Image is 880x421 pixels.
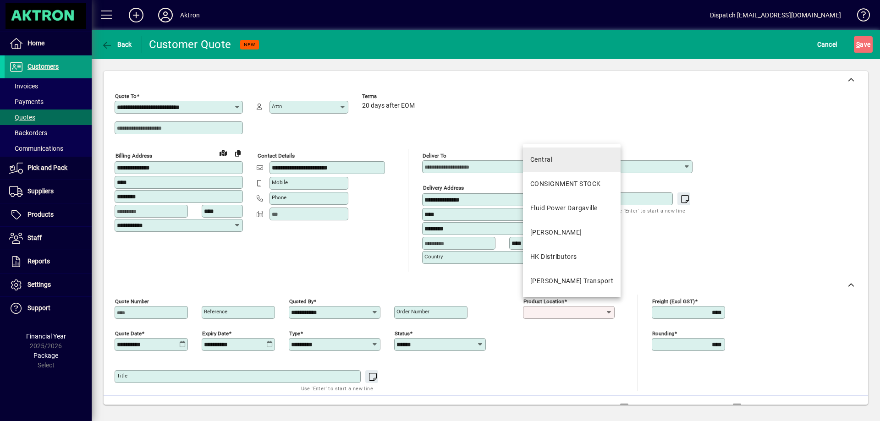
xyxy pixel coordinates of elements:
[9,114,35,121] span: Quotes
[523,148,621,172] mat-option: Central
[5,297,92,320] a: Support
[9,98,44,105] span: Payments
[5,94,92,109] a: Payments
[613,205,685,216] mat-hint: Use 'Enter' to start a new line
[817,37,837,52] span: Cancel
[530,203,598,213] div: Fluid Power Dargaville
[530,179,600,189] div: CONSIGNMENT STOCK
[27,164,67,171] span: Pick and Pack
[710,8,841,22] div: Dispatch [EMAIL_ADDRESS][DOMAIN_NAME]
[530,228,582,237] div: [PERSON_NAME]
[27,211,54,218] span: Products
[395,330,410,336] mat-label: Status
[362,93,417,99] span: Terms
[272,103,282,109] mat-label: Attn
[26,333,66,340] span: Financial Year
[743,403,797,412] label: Show Cost/Profit
[5,180,92,203] a: Suppliers
[115,93,137,99] mat-label: Quote To
[92,36,142,53] app-page-header-button: Back
[101,41,132,48] span: Back
[5,227,92,250] a: Staff
[5,78,92,94] a: Invoices
[5,157,92,180] a: Pick and Pack
[115,330,142,336] mat-label: Quote date
[27,234,42,241] span: Staff
[530,155,552,164] div: Central
[5,203,92,226] a: Products
[5,109,92,125] a: Quotes
[27,39,44,47] span: Home
[523,220,621,245] mat-option: HAMILTON
[801,399,847,416] button: Product
[850,2,869,32] a: Knowledge Base
[396,308,429,315] mat-label: Order number
[553,400,600,415] span: Product History
[289,298,313,304] mat-label: Quoted by
[27,281,51,288] span: Settings
[9,82,38,90] span: Invoices
[117,372,127,379] mat-label: Title
[523,298,564,304] mat-label: Product location
[523,196,621,220] mat-option: Fluid Power Dargaville
[530,276,613,286] div: [PERSON_NAME] Transport
[5,273,92,296] a: Settings
[27,304,50,312] span: Support
[5,32,92,55] a: Home
[5,250,92,273] a: Reports
[9,145,63,152] span: Communications
[362,102,415,109] span: 20 days after EOM
[5,141,92,156] a: Communications
[530,252,577,262] div: HK Distributors
[27,187,54,195] span: Suppliers
[99,36,134,53] button: Back
[272,194,286,201] mat-label: Phone
[815,36,840,53] button: Cancel
[27,63,59,70] span: Customers
[151,7,180,23] button: Profile
[149,37,231,52] div: Customer Quote
[289,330,300,336] mat-label: Type
[272,179,288,186] mat-label: Mobile
[550,399,604,416] button: Product History
[652,298,695,304] mat-label: Freight (excl GST)
[33,352,58,359] span: Package
[523,245,621,269] mat-option: HK Distributors
[9,129,47,137] span: Backorders
[856,41,860,48] span: S
[854,36,873,53] button: Save
[216,145,231,160] a: View on map
[204,308,227,315] mat-label: Reference
[121,7,151,23] button: Add
[631,403,716,412] label: Show Line Volumes/Weights
[652,330,674,336] mat-label: Rounding
[856,37,870,52] span: ave
[27,257,50,265] span: Reports
[523,269,621,293] mat-option: T. Croft Transport
[180,8,200,22] div: Aktron
[424,253,443,260] mat-label: Country
[806,400,843,415] span: Product
[231,146,245,160] button: Copy to Delivery address
[202,330,229,336] mat-label: Expiry date
[5,125,92,141] a: Backorders
[301,383,373,394] mat-hint: Use 'Enter' to start a new line
[423,153,446,159] mat-label: Deliver To
[115,298,149,304] mat-label: Quote number
[523,172,621,196] mat-option: CONSIGNMENT STOCK
[244,42,255,48] span: NEW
